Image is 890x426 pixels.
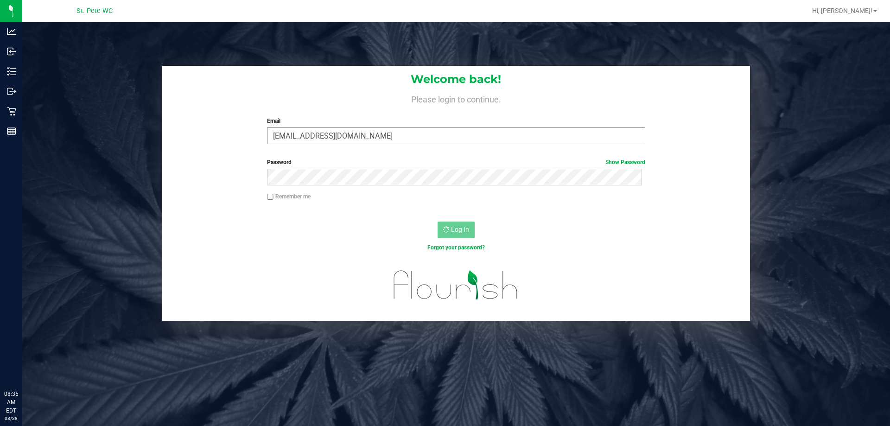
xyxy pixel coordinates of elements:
[605,159,645,165] a: Show Password
[7,67,16,76] inline-svg: Inventory
[438,222,475,238] button: Log In
[4,390,18,415] p: 08:35 AM EDT
[451,226,469,233] span: Log In
[427,244,485,251] a: Forgot your password?
[267,192,311,201] label: Remember me
[7,107,16,116] inline-svg: Retail
[7,127,16,136] inline-svg: Reports
[162,93,750,104] h4: Please login to continue.
[267,194,273,200] input: Remember me
[4,415,18,422] p: 08/28
[7,47,16,56] inline-svg: Inbound
[812,7,872,14] span: Hi, [PERSON_NAME]!
[7,87,16,96] inline-svg: Outbound
[267,117,645,125] label: Email
[382,261,529,309] img: flourish_logo.svg
[76,7,113,15] span: St. Pete WC
[267,159,292,165] span: Password
[7,27,16,36] inline-svg: Analytics
[162,73,750,85] h1: Welcome back!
